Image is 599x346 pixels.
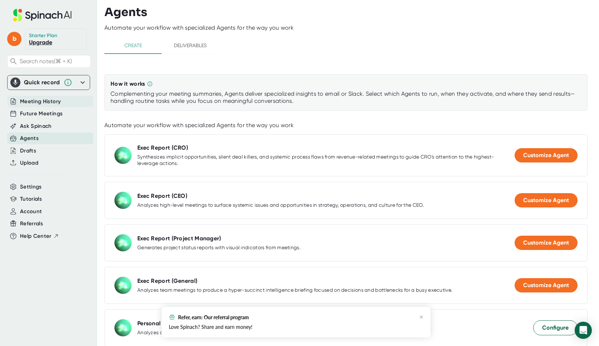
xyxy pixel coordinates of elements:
button: Tutorials [20,195,42,203]
button: Customize Agent [515,193,578,207]
div: Open Intercom Messenger [575,322,592,339]
div: How it works [111,80,145,87]
div: Personal Report [137,320,181,327]
span: b [7,32,21,46]
div: Analyzes team meetings to produce a hyper-succinct intelligence briefing focused on decisions and... [137,287,452,294]
img: Exec Report (CEO) [114,192,132,209]
button: Referrals [20,220,43,228]
span: Create [109,41,157,50]
img: Exec Report (CRO) [114,147,132,164]
span: Configure [542,324,569,332]
div: Starter Plan [29,32,58,39]
span: Customize Agent [523,282,569,289]
img: Personal Report [114,319,132,336]
div: Automate your workflow with specialized Agents for the way you work [104,122,588,129]
div: Analyzes all your meetings for a given period to provide a personalized performance and strategy ... [137,330,408,336]
span: Deliverables [166,41,215,50]
button: Customize Agent [515,278,578,292]
div: Exec Report (CEO) [137,192,187,200]
div: Automate your workflow with specialized Agents for the way you work [104,24,599,31]
button: Help Center [20,232,59,240]
div: Quick record [10,75,87,90]
button: Settings [20,183,42,191]
button: Agents [20,134,39,142]
div: Exec Report (Project Manager) [137,235,221,242]
button: Drafts [20,147,36,155]
button: Customize Agent [515,236,578,250]
span: Customize Agent [523,152,569,159]
div: Exec Report (General) [137,277,197,285]
button: Customize Agent [515,148,578,162]
button: Account [20,207,42,216]
div: Generates project status reports with visual indicators from meetings. [137,245,300,251]
h3: Agents [104,5,147,19]
div: Complementing your meeting summaries, Agents deliver specialized insights to email or Slack. Sele... [111,90,581,105]
img: Exec Report (Project Manager) [114,234,132,251]
div: Synthesizes implicit opportunities, silent deal killers, and systemic process flaws from revenue-... [137,154,515,166]
button: Ask Spinach [20,122,52,130]
img: Exec Report (General) [114,277,132,294]
div: Analyzes high-level meetings to surface systemic issues and opportunities in strategy, operations... [137,202,424,209]
svg: Complementing your meeting summaries, Agents deliver specialized insights to email or Slack. Sele... [147,81,153,87]
div: Quick record [24,79,60,86]
span: Help Center [20,232,51,240]
span: Customize Agent [523,239,569,246]
button: Upload [20,159,38,167]
span: Search notes (⌘ + K) [20,58,72,65]
span: Customize Agent [523,197,569,204]
button: Future Meetings [20,110,63,118]
button: Meeting History [20,97,61,106]
div: Exec Report (CRO) [137,144,188,151]
button: Configure [533,320,578,335]
a: Upgrade [29,39,52,46]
